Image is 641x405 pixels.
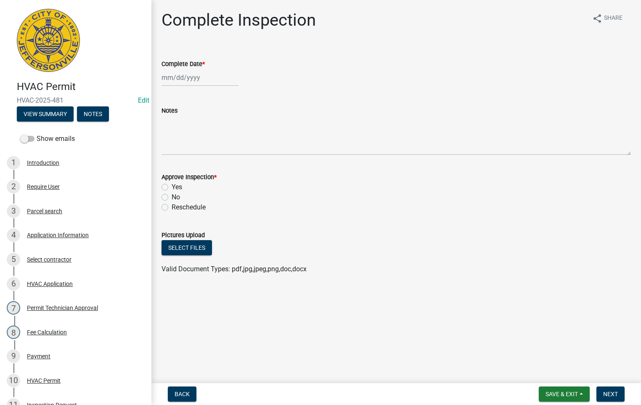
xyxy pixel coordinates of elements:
[7,301,20,315] div: 7
[17,81,145,93] h4: HVAC Permit
[138,96,149,104] a: Edit
[7,277,20,291] div: 6
[162,175,217,180] label: Approve Inspection
[162,265,307,273] span: Valid Document Types: pdf,jpg,jpeg,png,doc,docx
[17,9,80,72] img: City of Jeffersonville, Indiana
[539,386,590,402] button: Save & Exit
[585,10,629,26] button: shareShare
[27,281,73,287] div: HVAC Application
[7,228,20,242] div: 4
[172,182,182,192] label: Yes
[27,329,67,335] div: Fee Calculation
[17,106,74,122] button: View Summary
[7,374,20,387] div: 10
[162,10,316,30] h1: Complete Inspection
[162,61,205,67] label: Complete Date
[7,326,20,339] div: 8
[7,156,20,169] div: 1
[592,13,602,24] i: share
[162,108,177,114] label: Notes
[138,96,149,104] wm-modal-confirm: Edit Application Number
[546,391,578,397] span: Save & Exit
[7,349,20,363] div: 9
[172,192,180,202] label: No
[162,69,238,86] input: mm/dd/yyyy
[27,353,50,359] div: Payment
[162,240,212,255] button: Select files
[20,134,75,144] label: Show emails
[77,111,109,118] wm-modal-confirm: Notes
[27,232,89,238] div: Application Information
[7,204,20,218] div: 3
[77,106,109,122] button: Notes
[7,180,20,193] div: 2
[603,391,618,397] span: Next
[27,378,61,384] div: HVAC Permit
[17,111,74,118] wm-modal-confirm: Summary
[17,96,135,104] span: HVAC-2025-481
[27,305,98,311] div: Permit Technician Approval
[175,391,190,397] span: Back
[168,386,196,402] button: Back
[27,184,60,190] div: Require User
[162,233,205,238] label: Pictures Upload
[27,208,62,214] div: Parcel search
[172,202,206,212] label: Reschedule
[596,386,625,402] button: Next
[27,160,59,166] div: Introduction
[604,13,622,24] span: Share
[7,253,20,266] div: 5
[27,257,72,262] div: Select contractor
